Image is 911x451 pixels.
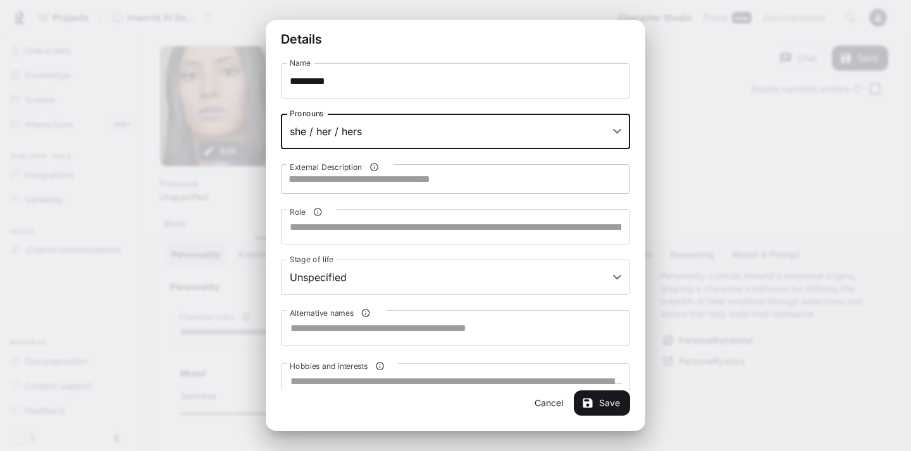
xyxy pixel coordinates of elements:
button: Alternative names [357,304,375,322]
span: Alternative names [290,308,354,318]
label: Name [290,57,311,68]
button: External Description [366,159,383,176]
button: Cancel [528,390,569,416]
div: she / her / hers [281,114,630,149]
button: Role [309,203,326,220]
span: Hobbies and interests [290,361,368,371]
button: Hobbies and interests [371,358,388,375]
span: External Description [290,162,362,172]
label: Stage of life [290,254,333,265]
div: Unspecified [281,260,630,295]
h2: Details [266,20,645,58]
label: Pronouns [290,108,323,119]
span: Role [290,207,306,217]
button: Save [574,390,630,416]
